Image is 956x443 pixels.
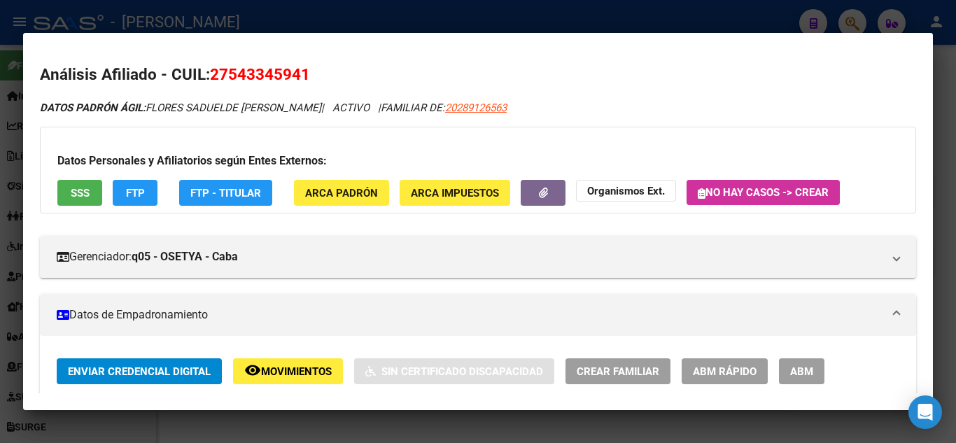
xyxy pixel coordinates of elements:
span: FAMILIAR DE: [381,101,507,114]
i: | ACTIVO | [40,101,507,114]
span: FTP [126,187,145,199]
h3: Datos Personales y Afiliatorios según Entes Externos: [57,153,899,169]
mat-icon: remove_red_eye [244,362,261,379]
span: FLORES SADUELDE [PERSON_NAME] [40,101,321,114]
strong: DATOS PADRÓN ÁGIL: [40,101,146,114]
button: Sin Certificado Discapacidad [354,358,554,384]
div: Open Intercom Messenger [908,395,942,429]
span: ABM Rápido [693,365,757,378]
strong: q05 - OSETYA - Caba [132,248,238,265]
button: ARCA Padrón [294,180,389,206]
button: ARCA Impuestos [400,180,510,206]
strong: Organismos Ext. [587,185,665,197]
button: Enviar Credencial Digital [57,358,222,384]
span: SSS [71,187,90,199]
h2: Análisis Afiliado - CUIL: [40,63,916,87]
span: FTP - Titular [190,187,261,199]
span: ARCA Padrón [305,187,378,199]
span: 20289126563 [445,101,507,114]
button: No hay casos -> Crear [687,180,840,205]
span: Sin Certificado Discapacidad [381,365,543,378]
mat-panel-title: Datos de Empadronamiento [57,307,883,323]
span: Movimientos [261,365,332,378]
span: No hay casos -> Crear [698,186,829,199]
button: Organismos Ext. [576,180,676,202]
button: FTP - Titular [179,180,272,206]
mat-panel-title: Gerenciador: [57,248,883,265]
button: SSS [57,180,102,206]
button: ABM Rápido [682,358,768,384]
mat-expansion-panel-header: Gerenciador:q05 - OSETYA - Caba [40,236,916,278]
button: Crear Familiar [565,358,670,384]
span: Enviar Credencial Digital [68,365,211,378]
button: Movimientos [233,358,343,384]
mat-expansion-panel-header: Datos de Empadronamiento [40,294,916,336]
span: Crear Familiar [577,365,659,378]
span: ARCA Impuestos [411,187,499,199]
button: ABM [779,358,824,384]
button: FTP [113,180,157,206]
span: 27543345941 [210,65,310,83]
span: ABM [790,365,813,378]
